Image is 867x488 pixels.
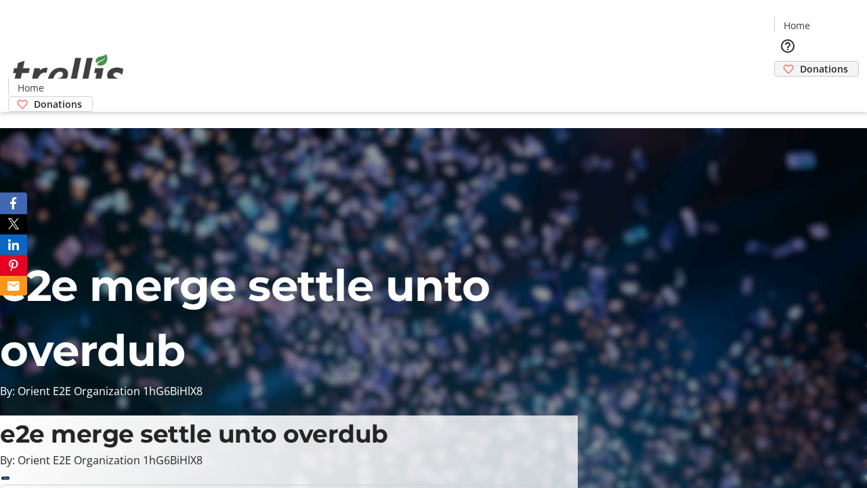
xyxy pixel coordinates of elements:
a: Home [775,18,818,33]
span: Donations [34,97,82,111]
a: Home [9,81,52,95]
span: Donations [800,62,848,76]
button: Help [774,33,801,60]
a: Donations [8,96,93,112]
img: Orient E2E Organization 1hG6BiHlX8's Logo [8,39,129,107]
button: Cart [774,77,801,104]
span: Home [18,81,44,95]
a: Donations [774,61,859,77]
span: Home [784,18,810,33]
